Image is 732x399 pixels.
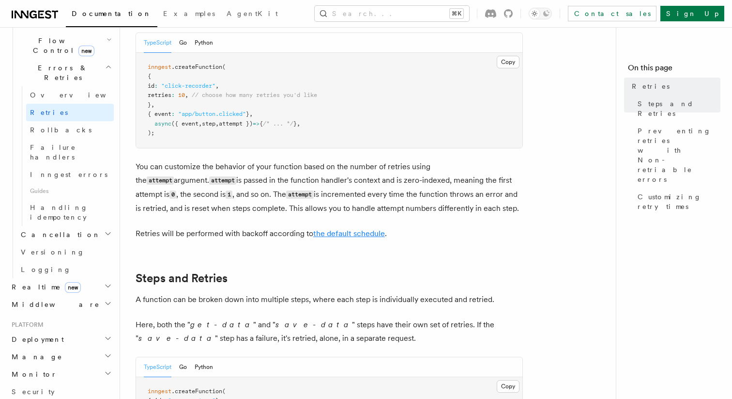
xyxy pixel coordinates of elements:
span: Customizing retry times [638,192,720,211]
button: Cancellation [17,226,114,243]
span: , [198,120,202,127]
span: } [246,111,249,117]
a: Inngest errors [26,166,114,183]
span: => [253,120,259,127]
span: Overview [30,91,130,99]
p: Retries will be performed with backoff according to . [136,227,523,240]
span: Errors & Retries [17,63,105,82]
code: attempt [147,176,174,185]
span: Retries [632,81,670,91]
span: { [148,73,151,80]
button: Realtimenew [8,278,114,296]
span: Logging [21,266,71,273]
a: Retries [628,78,720,95]
button: Python [195,357,213,377]
span: ({ event [171,120,198,127]
span: Deployment [8,335,64,344]
span: "click-recorder" [161,82,215,89]
a: Preventing retries with Non-retriable errors [634,122,720,188]
span: , [185,92,188,98]
a: Logging [17,261,114,278]
p: You can customize the behavior of your function based on the number of retries using the argument... [136,160,523,215]
span: Versioning [21,248,85,256]
code: 0 [169,191,176,199]
div: Errors & Retries [17,86,114,226]
span: step [202,120,215,127]
button: Go [179,357,187,377]
a: Handling idempotency [26,199,114,226]
span: } [293,120,297,127]
span: Cancellation [17,230,101,239]
span: Platform [8,321,44,329]
a: Failure handlers [26,139,114,166]
a: Contact sales [568,6,656,21]
span: : [171,92,175,98]
p: Here, both the " " and " " steps have their own set of retries. If the " " step has a failure, it... [136,318,523,345]
span: Preventing retries with Non-retriable errors [638,126,720,184]
button: Python [195,33,213,53]
button: Copy [497,380,519,393]
span: 10 [178,92,185,98]
a: Sign Up [660,6,724,21]
span: new [78,46,94,56]
p: A function can be broken down into multiple steps, where each step is individually executed and r... [136,293,523,306]
span: Manage [8,352,62,362]
a: Examples [157,3,221,26]
span: Rollbacks [30,126,91,134]
span: , [151,101,154,108]
span: attempt }) [219,120,253,127]
span: ( [222,64,226,70]
code: attempt [286,191,313,199]
span: new [65,282,81,293]
code: attempt [209,176,236,185]
span: , [215,82,219,89]
span: Inngest errors [30,171,107,178]
span: { [259,120,263,127]
span: retries [148,92,171,98]
span: async [154,120,171,127]
span: ); [148,129,154,136]
button: Go [179,33,187,53]
em: get-data [190,320,253,329]
button: TypeScript [144,357,171,377]
h4: On this page [628,62,720,78]
span: : [171,111,175,117]
button: Deployment [8,331,114,348]
span: Examples [163,10,215,17]
a: Versioning [17,243,114,261]
span: Documentation [72,10,152,17]
span: Monitor [8,369,57,379]
span: Middleware [8,300,100,309]
button: TypeScript [144,33,171,53]
span: , [215,120,219,127]
em: save-data [138,334,215,343]
button: Errors & Retries [17,59,114,86]
span: Flow Control [17,36,107,55]
a: Documentation [66,3,157,27]
span: id [148,82,154,89]
em: save-data [275,320,352,329]
span: "app/button.clicked" [178,111,246,117]
span: // choose how many retries you'd like [192,92,317,98]
a: Customizing retry times [634,188,720,215]
span: inngest [148,388,171,395]
a: Retries [26,104,114,121]
span: Steps and Retries [638,99,720,118]
span: inngest [148,64,171,70]
a: AgentKit [221,3,284,26]
span: Handling idempotency [30,204,88,221]
button: Search...⌘K [315,6,469,21]
a: Steps and Retries [634,95,720,122]
button: Monitor [8,366,114,383]
button: Middleware [8,296,114,313]
span: .createFunction [171,64,222,70]
button: Copy [497,56,519,68]
span: ( [222,388,226,395]
span: Realtime [8,282,81,292]
span: .createFunction [171,388,222,395]
span: , [297,120,300,127]
span: } [148,101,151,108]
span: , [249,111,253,117]
button: Manage [8,348,114,366]
kbd: ⌘K [450,9,463,18]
